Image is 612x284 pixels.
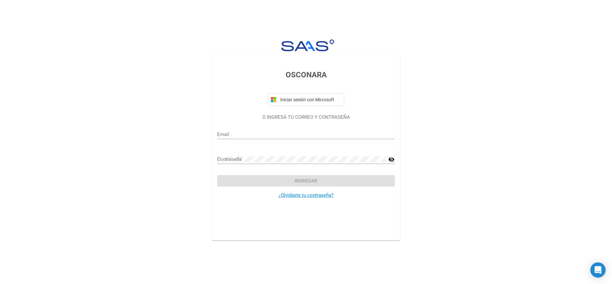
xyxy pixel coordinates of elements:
[279,192,333,198] a: ¿Olvidaste tu contraseña?
[217,175,395,187] button: Ingresar
[295,178,317,184] span: Ingresar
[217,69,395,81] h3: OSCONARA
[279,97,341,102] span: Iniciar sesión con Microsoft
[268,93,344,106] button: Iniciar sesión con Microsoft
[217,114,395,121] p: O INGRESÁ TU CORREO Y CONTRASEÑA
[590,262,606,278] div: Open Intercom Messenger
[388,156,395,163] mat-icon: visibility_off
